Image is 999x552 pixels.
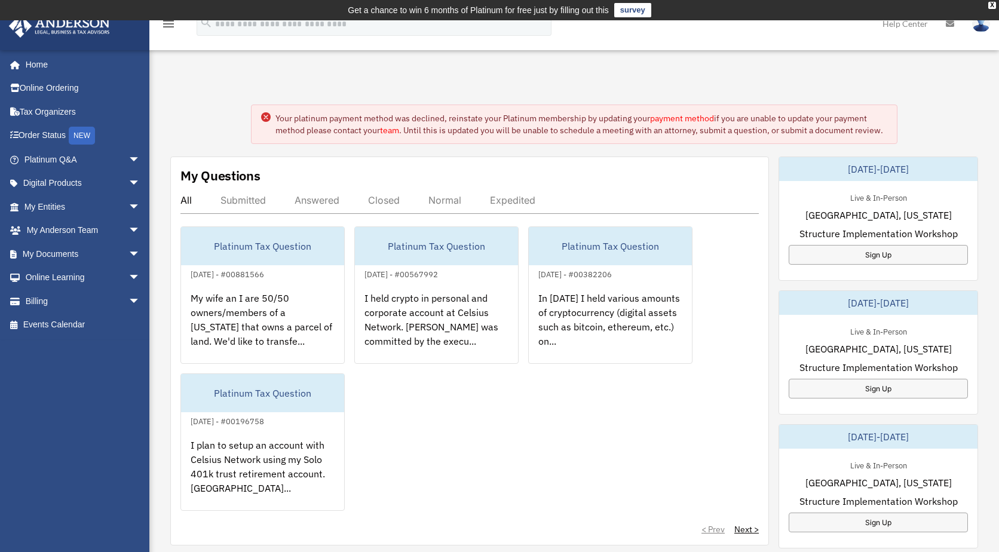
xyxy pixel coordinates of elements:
i: search [200,16,213,29]
div: close [988,2,996,9]
a: Platinum Tax Question[DATE] - #00567992I held crypto in personal and corporate account at Celsius... [354,226,519,364]
div: [DATE] - #00881566 [181,267,274,280]
span: Structure Implementation Workshop [799,360,958,375]
img: User Pic [972,15,990,32]
span: arrow_drop_down [128,266,152,290]
span: arrow_drop_down [128,289,152,314]
a: survey [614,3,651,17]
div: All [180,194,192,206]
a: My Documentsarrow_drop_down [8,242,158,266]
a: menu [161,21,176,31]
i: menu [161,17,176,31]
div: [DATE]-[DATE] [779,291,977,315]
div: Platinum Tax Question [181,227,344,265]
div: Normal [428,194,461,206]
a: Sign Up [789,513,968,532]
div: Get a chance to win 6 months of Platinum for free just by filling out this [348,3,609,17]
a: Events Calendar [8,313,158,337]
div: Live & In-Person [841,458,917,471]
a: Digital Productsarrow_drop_down [8,171,158,195]
span: arrow_drop_down [128,148,152,172]
div: Platinum Tax Question [181,374,344,412]
a: payment method [650,113,714,124]
div: [DATE] - #00382206 [529,267,621,280]
a: Platinum Tax Question[DATE] - #00881566My wife an I are 50/50 owners/members of a [US_STATE] that... [180,226,345,364]
div: [DATE] - #00567992 [355,267,448,280]
a: Platinum Tax Question[DATE] - #00382206In [DATE] I held various amounts of cryptocurrency (digita... [528,226,692,364]
div: My Questions [180,167,261,185]
a: Online Learningarrow_drop_down [8,266,158,290]
a: My Entitiesarrow_drop_down [8,195,158,219]
div: [DATE]-[DATE] [779,157,977,181]
span: arrow_drop_down [128,219,152,243]
a: Online Ordering [8,76,158,100]
div: Live & In-Person [841,191,917,203]
a: Sign Up [789,245,968,265]
span: Structure Implementation Workshop [799,226,958,241]
a: My Anderson Teamarrow_drop_down [8,219,158,243]
div: Answered [295,194,339,206]
div: NEW [69,127,95,145]
a: team [380,125,399,136]
img: Anderson Advisors Platinum Portal [5,14,114,38]
span: [GEOGRAPHIC_DATA], [US_STATE] [805,476,952,490]
div: Closed [368,194,400,206]
div: Your platinum payment method was declined, reinstate your Platinum membership by updating your if... [275,112,887,136]
a: Tax Organizers [8,100,158,124]
div: Submitted [220,194,266,206]
div: [DATE] - #00196758 [181,414,274,427]
a: Sign Up [789,379,968,398]
a: Platinum Q&Aarrow_drop_down [8,148,158,171]
div: I held crypto in personal and corporate account at Celsius Network. [PERSON_NAME] was committed b... [355,281,518,375]
div: Platinum Tax Question [355,227,518,265]
a: Next > [734,523,759,535]
div: Platinum Tax Question [529,227,692,265]
div: I plan to setup an account with Celsius Network using my Solo 401k trust retirement account. [GEO... [181,428,344,522]
div: In [DATE] I held various amounts of cryptocurrency (digital assets such as bitcoin, ethereum, etc... [529,281,692,375]
div: [DATE]-[DATE] [779,425,977,449]
a: Order StatusNEW [8,124,158,148]
a: Platinum Tax Question[DATE] - #00196758I plan to setup an account with Celsius Network using my S... [180,373,345,511]
span: arrow_drop_down [128,195,152,219]
div: My wife an I are 50/50 owners/members of a [US_STATE] that owns a parcel of land. We'd like to tr... [181,281,344,375]
a: Billingarrow_drop_down [8,289,158,313]
span: Structure Implementation Workshop [799,494,958,508]
div: Expedited [490,194,535,206]
span: arrow_drop_down [128,242,152,266]
span: arrow_drop_down [128,171,152,196]
div: Live & In-Person [841,324,917,337]
span: [GEOGRAPHIC_DATA], [US_STATE] [805,208,952,222]
a: Home [8,53,152,76]
span: [GEOGRAPHIC_DATA], [US_STATE] [805,342,952,356]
